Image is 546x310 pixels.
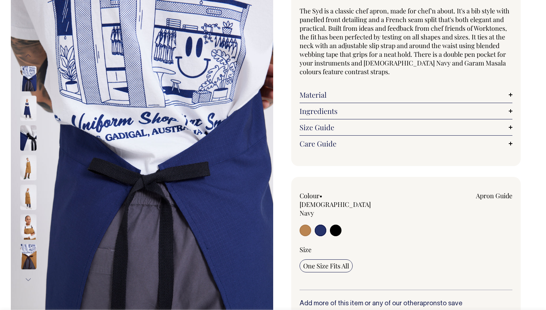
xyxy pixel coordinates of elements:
label: [DEMOGRAPHIC_DATA] Navy [300,200,371,217]
span: The Syd is a classic chef apron, made for chef'n about. It's a bib style with panelled front deta... [300,7,510,76]
img: garam-masala [20,244,36,269]
div: Size [300,245,513,254]
a: Care Guide [300,139,513,148]
img: garam-masala [20,214,36,239]
a: Ingredients [300,107,513,115]
button: Previous [23,48,34,64]
img: garam-masala [20,155,36,180]
span: • [319,191,322,200]
a: aprons [420,301,440,307]
div: Colour [300,191,385,217]
a: Material [300,90,513,99]
h6: Add more of this item or any of our other to save [300,300,513,307]
input: One Size Fits All [300,259,353,272]
span: One Size Fits All [303,262,349,270]
img: french-navy [20,66,36,91]
button: Next [23,271,34,288]
a: Apron Guide [476,191,512,200]
img: garam-masala [20,184,36,210]
img: french-navy [20,125,36,150]
a: Size Guide [300,123,513,132]
img: french-navy [20,95,36,121]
